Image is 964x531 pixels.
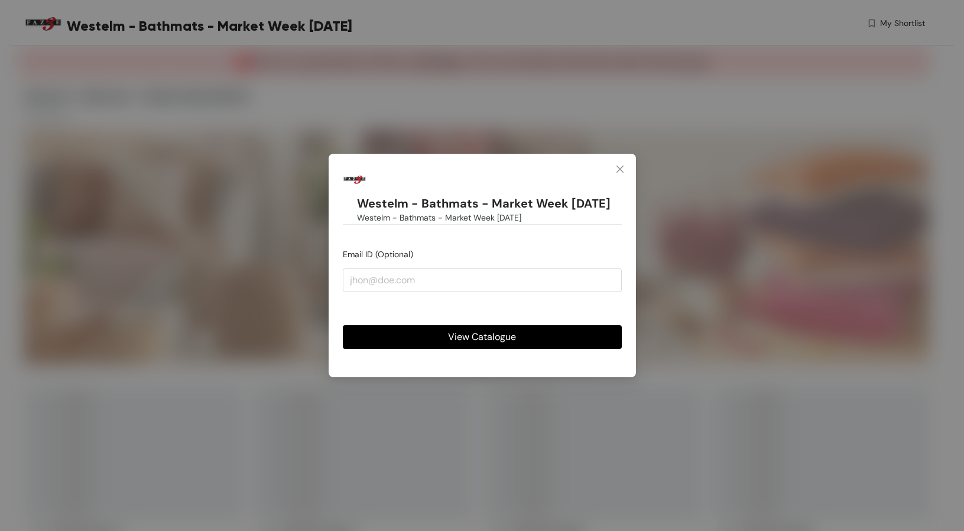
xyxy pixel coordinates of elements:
input: jhon@doe.com [343,268,622,292]
button: View Catalogue [343,325,622,349]
span: View Catalogue [448,329,516,344]
span: Westelm - Bathmats - Market Week [DATE] [357,211,521,224]
button: Close [604,154,636,186]
img: Buyer Portal [343,168,366,192]
span: Email ID (Optional) [343,249,413,260]
span: close [615,164,625,174]
h1: Westelm - Bathmats - Market Week [DATE] [357,196,611,211]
